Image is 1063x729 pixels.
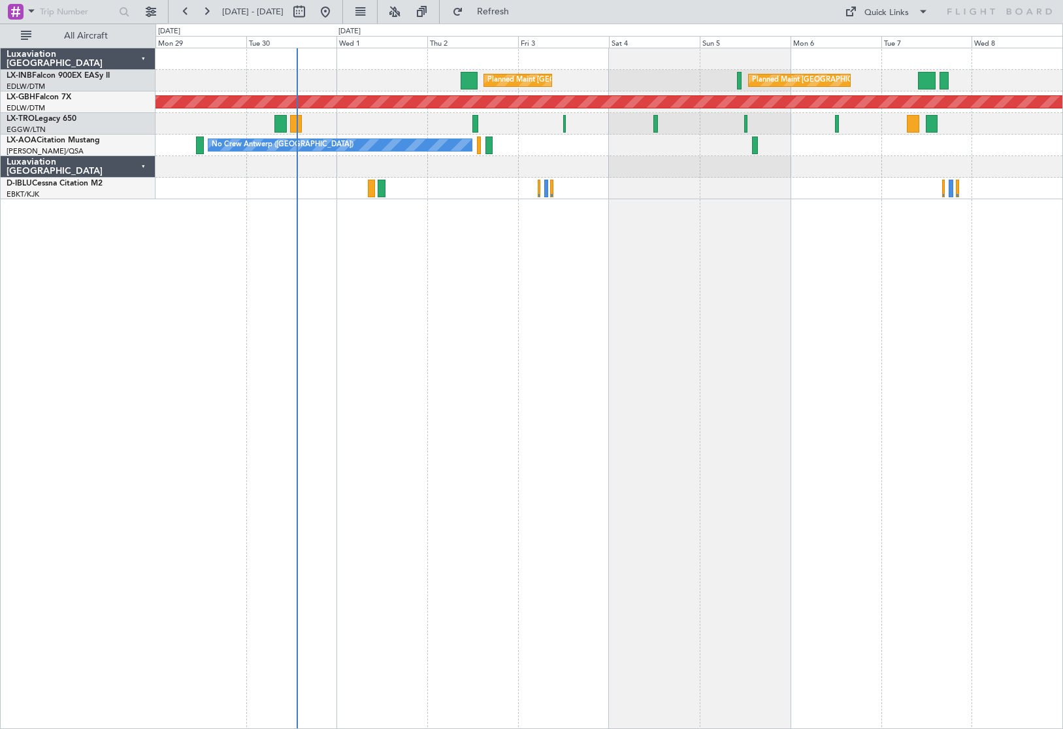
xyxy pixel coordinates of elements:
button: Refresh [446,1,525,22]
div: Sun 5 [700,36,791,48]
a: LX-GBHFalcon 7X [7,93,71,101]
span: Refresh [466,7,521,16]
input: Trip Number [40,2,115,22]
div: Wed 1 [336,36,427,48]
div: Sat 4 [609,36,700,48]
span: D-IBLU [7,180,32,187]
a: D-IBLUCessna Citation M2 [7,180,103,187]
div: Wed 8 [972,36,1062,48]
div: Tue 30 [246,36,337,48]
span: All Aircraft [34,31,138,40]
a: EDLW/DTM [7,103,45,113]
a: LX-TROLegacy 650 [7,115,76,123]
div: No Crew Antwerp ([GEOGRAPHIC_DATA]) [212,135,353,155]
div: [DATE] [158,26,180,37]
a: [PERSON_NAME]/QSA [7,146,84,156]
div: Mon 29 [155,36,246,48]
a: EBKT/KJK [7,189,39,199]
button: All Aircraft [14,25,142,46]
span: LX-INB [7,72,32,80]
button: Quick Links [838,1,935,22]
span: LX-AOA [7,137,37,144]
a: LX-INBFalcon 900EX EASy II [7,72,110,80]
a: EGGW/LTN [7,125,46,135]
div: Mon 6 [791,36,881,48]
span: LX-TRO [7,115,35,123]
div: Thu 2 [427,36,518,48]
div: Fri 3 [518,36,609,48]
a: LX-AOACitation Mustang [7,137,100,144]
span: [DATE] - [DATE] [222,6,284,18]
div: Planned Maint [GEOGRAPHIC_DATA] [487,71,612,90]
a: EDLW/DTM [7,82,45,91]
span: LX-GBH [7,93,35,101]
div: Planned Maint [GEOGRAPHIC_DATA] ([GEOGRAPHIC_DATA]) [752,71,958,90]
div: Tue 7 [881,36,972,48]
div: [DATE] [338,26,361,37]
div: Quick Links [864,7,909,20]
